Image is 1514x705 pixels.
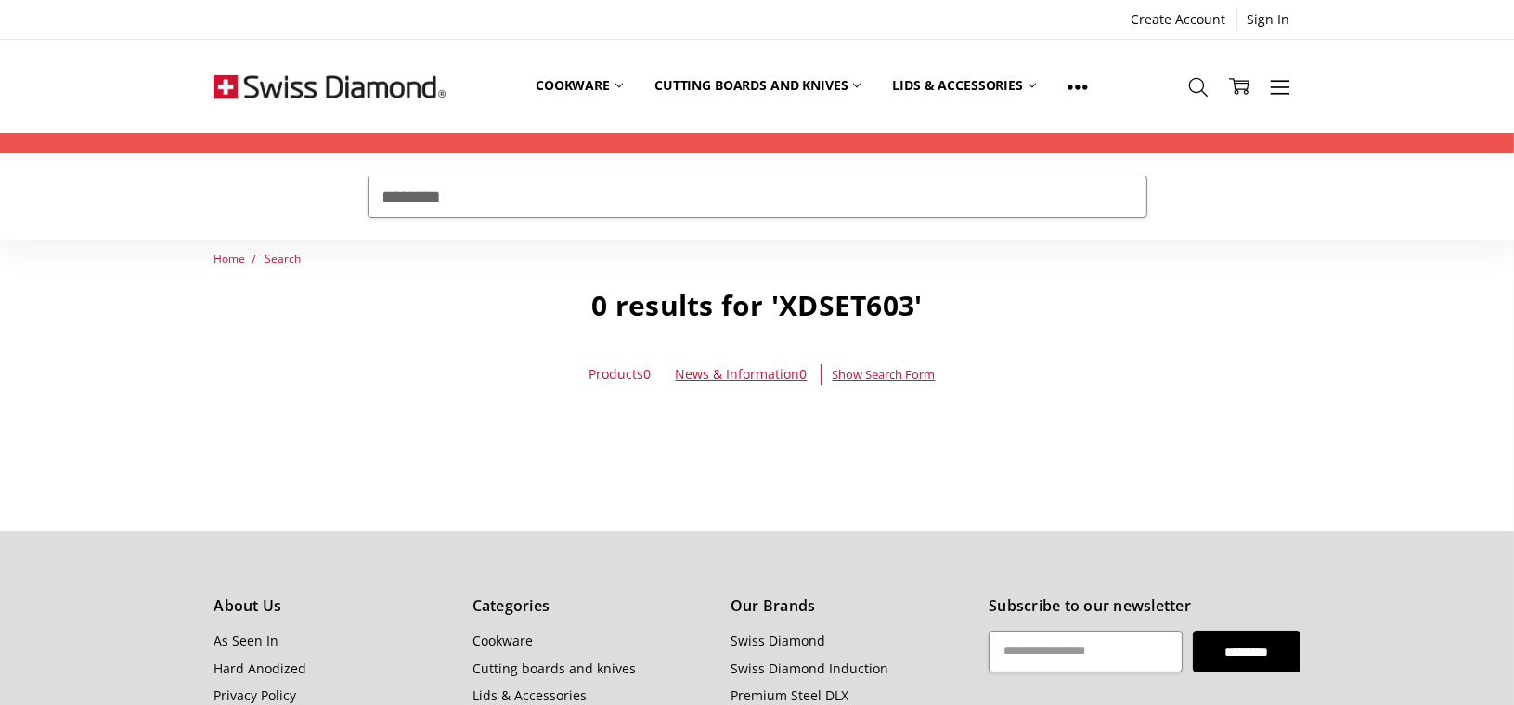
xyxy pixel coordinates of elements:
[520,45,639,127] a: Cookware
[731,632,825,649] a: Swiss Diamond
[472,632,533,649] a: Cookware
[1237,7,1300,33] a: Sign In
[214,659,306,677] a: Hard Anodized
[472,659,636,677] a: Cutting boards and knives
[832,365,935,385] span: Show Search Form
[639,45,877,127] a: Cutting boards and knives
[989,594,1300,619] h5: Subscribe to our newsletter
[731,659,888,677] a: Swiss Diamond Induction
[214,288,1300,323] h1: 0 results for 'XDSET603'
[589,364,652,385] a: Products0
[214,632,278,649] a: As Seen In
[876,45,1051,127] a: Lids & Accessories
[265,251,301,267] a: Search
[644,365,652,383] span: 0
[832,364,935,385] a: Show Search Form
[731,594,968,619] h5: Our Brands
[799,365,807,383] span: 0
[214,594,451,619] h5: About Us
[675,365,807,383] a: News & Information0
[472,594,710,619] h5: Categories
[731,686,848,704] a: Premium Steel DLX
[1052,45,1104,128] a: Show All
[214,40,446,133] img: Free Shipping On Every Order
[214,251,245,267] a: Home
[1121,7,1236,33] a: Create Account
[214,686,296,704] a: Privacy Policy
[472,686,587,704] a: Lids & Accessories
